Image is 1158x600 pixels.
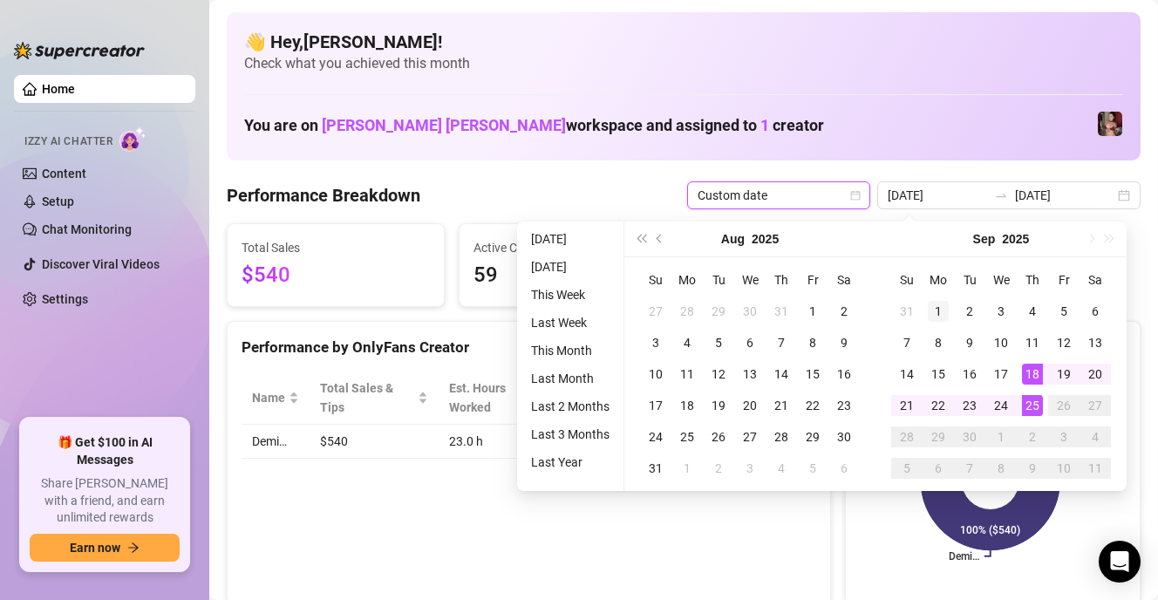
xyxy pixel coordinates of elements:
[1017,453,1048,484] td: 2025-10-09
[640,264,671,296] th: Su
[797,390,828,421] td: 2025-08-22
[1022,426,1043,447] div: 2
[1017,264,1048,296] th: Th
[985,453,1017,484] td: 2025-10-08
[640,358,671,390] td: 2025-08-10
[1022,458,1043,479] div: 9
[959,426,980,447] div: 30
[923,264,954,296] th: Mo
[645,426,666,447] div: 24
[771,426,792,447] div: 28
[708,395,729,416] div: 19
[1048,421,1080,453] td: 2025-10-03
[698,182,860,208] span: Custom date
[1053,301,1074,322] div: 5
[802,395,823,416] div: 22
[739,332,760,353] div: 6
[834,426,855,447] div: 30
[524,256,616,277] li: [DATE]
[928,332,949,353] div: 8
[1098,112,1122,136] img: Demi
[896,332,917,353] div: 7
[734,453,766,484] td: 2025-09-03
[119,126,146,152] img: AI Chatter
[524,396,616,417] li: Last 2 Months
[449,378,545,417] div: Est. Hours Worked
[708,301,729,322] div: 29
[645,364,666,385] div: 10
[797,296,828,327] td: 2025-08-01
[828,264,860,296] th: Sa
[994,188,1008,202] span: to
[640,453,671,484] td: 2025-08-31
[703,390,734,421] td: 2025-08-19
[677,332,698,353] div: 4
[703,264,734,296] th: Tu
[651,222,670,256] button: Previous month (PageUp)
[1017,296,1048,327] td: 2025-09-04
[797,453,828,484] td: 2025-09-05
[1022,332,1043,353] div: 11
[891,296,923,327] td: 2025-08-31
[954,453,985,484] td: 2025-10-07
[42,257,160,271] a: Discover Viral Videos
[1085,301,1106,322] div: 6
[928,458,949,479] div: 6
[1080,390,1111,421] td: 2025-09-27
[671,453,703,484] td: 2025-09-01
[708,332,729,353] div: 5
[771,332,792,353] div: 7
[242,372,310,425] th: Name
[771,364,792,385] div: 14
[1080,296,1111,327] td: 2025-09-06
[310,425,439,459] td: $540
[991,458,1012,479] div: 8
[1085,395,1106,416] div: 27
[227,183,420,208] h4: Performance Breakdown
[954,264,985,296] th: Tu
[797,358,828,390] td: 2025-08-15
[891,453,923,484] td: 2025-10-05
[766,358,797,390] td: 2025-08-14
[985,327,1017,358] td: 2025-09-10
[671,421,703,453] td: 2025-08-25
[640,296,671,327] td: 2025-07-27
[896,395,917,416] div: 21
[671,390,703,421] td: 2025-08-18
[954,421,985,453] td: 2025-09-30
[30,475,180,527] span: Share [PERSON_NAME] with a friend, and earn unlimited rewards
[320,378,414,417] span: Total Sales & Tips
[473,259,662,292] span: 59
[766,296,797,327] td: 2025-07-31
[244,30,1123,54] h4: 👋 Hey, [PERSON_NAME] !
[439,425,569,459] td: 23.0 h
[802,426,823,447] div: 29
[891,264,923,296] th: Su
[677,301,698,322] div: 28
[896,301,917,322] div: 31
[985,421,1017,453] td: 2025-10-01
[896,364,917,385] div: 14
[994,188,1008,202] span: swap-right
[1022,301,1043,322] div: 4
[991,301,1012,322] div: 3
[1053,458,1074,479] div: 10
[991,395,1012,416] div: 24
[242,259,430,292] span: $540
[954,390,985,421] td: 2025-09-23
[734,390,766,421] td: 2025-08-20
[242,238,430,257] span: Total Sales
[42,292,88,306] a: Settings
[891,421,923,453] td: 2025-09-28
[671,264,703,296] th: Mo
[1017,327,1048,358] td: 2025-09-11
[703,453,734,484] td: 2025-09-02
[1080,358,1111,390] td: 2025-09-20
[923,421,954,453] td: 2025-09-29
[891,390,923,421] td: 2025-09-21
[244,116,824,135] h1: You are on workspace and assigned to creator
[1099,541,1141,583] div: Open Intercom Messenger
[985,264,1017,296] th: We
[923,390,954,421] td: 2025-09-22
[1048,264,1080,296] th: Fr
